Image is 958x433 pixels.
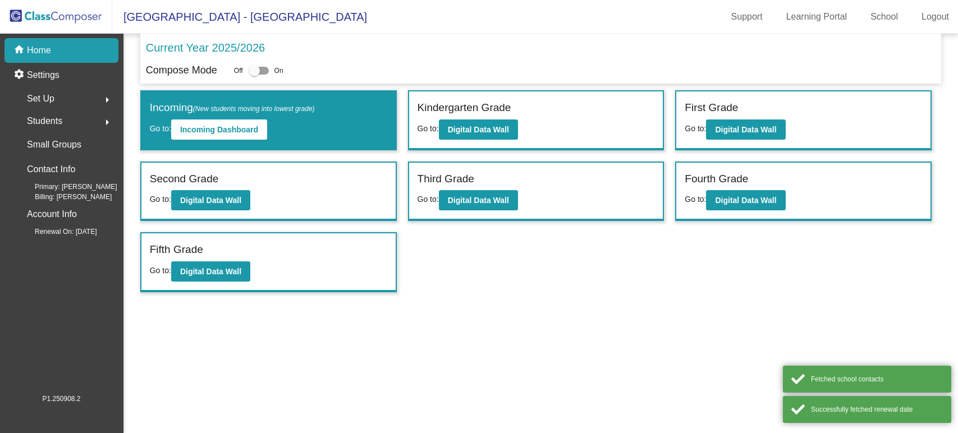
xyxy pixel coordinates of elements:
button: Digital Data Wall [706,190,785,210]
b: Digital Data Wall [715,125,776,134]
span: Go to: [685,124,706,133]
label: Incoming [150,100,315,116]
mat-icon: arrow_right [100,116,114,129]
b: Digital Data Wall [448,125,509,134]
span: [GEOGRAPHIC_DATA] - [GEOGRAPHIC_DATA] [112,8,367,26]
a: Support [722,8,772,26]
button: Digital Data Wall [706,119,785,140]
b: Digital Data Wall [715,196,776,205]
p: Current Year 2025/2026 [146,39,265,56]
p: Small Groups [27,137,81,153]
span: Go to: [418,124,439,133]
p: Settings [27,68,59,82]
a: Logout [913,8,958,26]
p: Home [27,44,51,57]
div: Successfully fetched renewal date [811,404,943,414]
button: Incoming Dashboard [171,119,267,140]
b: Digital Data Wall [448,196,509,205]
button: Digital Data Wall [171,261,250,282]
span: Go to: [418,195,439,204]
a: Learning Portal [777,8,856,26]
a: School [861,8,907,26]
span: Go to: [685,195,706,204]
span: Billing: [PERSON_NAME] [17,192,112,202]
span: Off [234,66,243,76]
span: Go to: [150,124,171,133]
span: (New students moving into lowest grade) [193,105,315,113]
label: Fifth Grade [150,242,203,258]
p: Contact Info [27,162,75,177]
p: Compose Mode [146,63,217,78]
b: Digital Data Wall [180,267,241,276]
mat-icon: arrow_right [100,93,114,107]
b: Incoming Dashboard [180,125,258,134]
span: Renewal On: [DATE] [17,227,97,237]
button: Digital Data Wall [439,119,518,140]
span: Students [27,113,62,129]
label: Fourth Grade [685,171,748,187]
label: Third Grade [418,171,474,187]
span: Go to: [150,195,171,204]
span: Go to: [150,266,171,275]
span: Primary: [PERSON_NAME] [17,182,117,192]
b: Digital Data Wall [180,196,241,205]
mat-icon: settings [13,68,27,82]
mat-icon: home [13,44,27,57]
label: Second Grade [150,171,219,187]
button: Digital Data Wall [171,190,250,210]
span: Set Up [27,91,54,107]
label: Kindergarten Grade [418,100,511,116]
span: On [274,66,283,76]
div: Fetched school contacts [811,374,943,384]
label: First Grade [685,100,738,116]
p: Account Info [27,206,77,222]
button: Digital Data Wall [439,190,518,210]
